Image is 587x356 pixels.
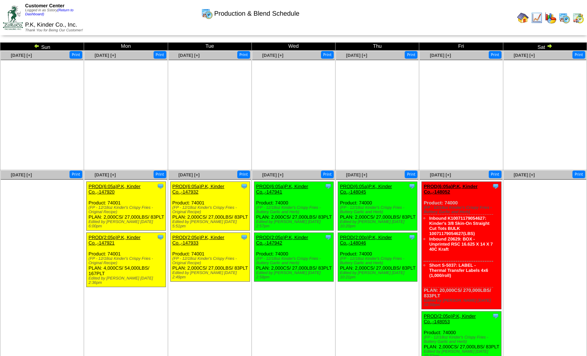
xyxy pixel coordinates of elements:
[429,236,493,252] a: Inbound Z0629: BOX - Unprinted RSC 16.625 X 14 X 7 40C Kraft
[172,206,250,214] div: (FP - 12/18oz Kinder's Crispy Fries - Original Recipe)
[346,172,367,177] span: [DATE] [+]
[172,235,225,246] a: PROD(2:05p)P.K, Kinder Co.,-147933
[517,12,529,24] img: home.gif
[430,53,451,58] a: [DATE] [+]
[154,51,166,59] button: Print
[424,184,477,195] a: PROD(6:05a)P.K, Kinder Co.,-148052
[3,5,23,30] img: ZoRoCo_Logo(Green%26Foil)%20jpg.webp
[88,220,166,228] div: Edited by [PERSON_NAME] [DATE] 6:00pm
[157,183,164,190] img: Tooltip
[88,235,140,246] a: PROD(2:05p)P.K, Kinder Co.,-147921
[214,10,300,17] span: Production & Blend Schedule
[321,171,334,178] button: Print
[256,220,333,228] div: Edited by [PERSON_NAME] [DATE] 2:57pm
[172,220,250,228] div: Edited by [PERSON_NAME] [DATE] 5:51pm
[572,51,585,59] button: Print
[88,276,166,285] div: Edited by [PERSON_NAME] [DATE] 2:36pm
[87,233,166,287] div: Product: 74001 PLAN: 4,000CS / 54,000LBS / 167PLT
[25,8,74,16] span: Logged in as Sstory
[545,12,556,24] img: graph.gif
[424,313,476,324] a: PROD(2:05p)P.K, Kinder Co.,-148053
[172,257,250,265] div: (FP - 12/18oz Kinder's Crispy Fries - Original Recipe)
[88,257,166,265] div: (FP - 12/18oz Kinder's Crispy Fries - Original Recipe)
[201,8,213,19] img: calendarprod.gif
[87,182,166,231] div: Product: 74001 PLAN: 2,000CS / 27,000LBS / 83PLT
[88,184,140,195] a: PROD(6:05a)P.K, Kinder Co.,-147920
[408,183,416,190] img: Tooltip
[95,53,116,58] a: [DATE] [+]
[25,22,77,28] span: P.K, Kinder Co., Inc.
[154,171,166,178] button: Print
[254,182,333,231] div: Product: 74000 PLAN: 2,000CS / 27,000LBS / 83PLT
[241,183,248,190] img: Tooltip
[178,53,199,58] a: [DATE] [+]
[513,53,535,58] span: [DATE] [+]
[95,172,116,177] a: [DATE] [+]
[256,257,333,265] div: (FP - 12/18oz Kinder's Crispy Fries - Buttery Garlic and Herb)
[325,183,332,190] img: Tooltip
[241,234,248,241] img: Tooltip
[237,171,250,178] button: Print
[559,12,570,24] img: calendarprod.gif
[256,235,308,246] a: PROD(2:05p)P.K, Kinder Co.,-147942
[430,172,451,177] a: [DATE] [+]
[340,206,417,214] div: (FP - 12/18oz Kinder's Crispy Fries - Buttery Garlic and Herb)
[256,271,333,279] div: Edited by [PERSON_NAME] [DATE] 2:58pm
[170,233,250,282] div: Product: 74001 PLAN: 2,000CS / 27,000LBS / 83PLT
[340,235,392,246] a: PROD(2:00p)P.K, Kinder Co.,-148046
[419,43,503,51] td: Fri
[262,53,283,58] a: [DATE] [+]
[11,172,32,177] span: [DATE] [+]
[262,172,283,177] a: [DATE] [+]
[572,12,584,24] img: calendarinout.gif
[168,43,251,51] td: Tue
[25,28,83,32] span: Thank You for Being Our Customer!
[157,234,164,241] img: Tooltip
[84,43,168,51] td: Mon
[429,216,489,236] a: Inbound K10071179054627: Kinder's 3/8 Skin-On Straight Cut Tots BULK 10071179054627(LBS)
[11,53,32,58] a: [DATE] [+]
[492,312,499,320] img: Tooltip
[251,43,335,51] td: Wed
[338,233,417,282] div: Product: 74000 PLAN: 2,000CS / 27,000LBS / 83PLT
[88,206,166,214] div: (FP - 12/18oz Kinder's Crispy Fries - Original Recipe)
[405,171,417,178] button: Print
[492,183,499,190] img: Tooltip
[178,172,199,177] a: [DATE] [+]
[405,51,417,59] button: Print
[34,43,40,49] img: arrowleft.gif
[340,184,392,195] a: PROD(6:05a)P.K, Kinder Co.,-148045
[513,172,535,177] a: [DATE] [+]
[346,53,367,58] a: [DATE] [+]
[572,171,585,178] button: Print
[237,51,250,59] button: Print
[325,234,332,241] img: Tooltip
[70,51,82,59] button: Print
[489,171,501,178] button: Print
[170,182,250,231] div: Product: 74001 PLAN: 2,000CS / 27,000LBS / 83PLT
[0,43,84,51] td: Sun
[338,182,417,231] div: Product: 74000 PLAN: 2,000CS / 27,000LBS / 83PLT
[70,171,82,178] button: Print
[340,271,417,279] div: Edited by [PERSON_NAME] [DATE] 10:21pm
[256,184,308,195] a: PROD(6:05a)P.K, Kinder Co.,-147941
[422,182,501,309] div: Product: 74000 PLAN: 20,000CS / 270,000LBS / 833PLT
[408,234,416,241] img: Tooltip
[424,298,501,307] div: Edited by [PERSON_NAME] [DATE] 10:30pm
[172,271,250,279] div: Edited by [PERSON_NAME] [DATE] 2:49pm
[25,8,74,16] a: (Return to Dashboard)
[531,12,543,24] img: line_graph.gif
[429,263,488,278] a: Short S-5037: LABEL - Thermal Transfer Labels 4x6 (1,000/roll)
[336,43,419,51] td: Thu
[489,51,501,59] button: Print
[254,233,333,282] div: Product: 74000 PLAN: 2,000CS / 27,000LBS / 83PLT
